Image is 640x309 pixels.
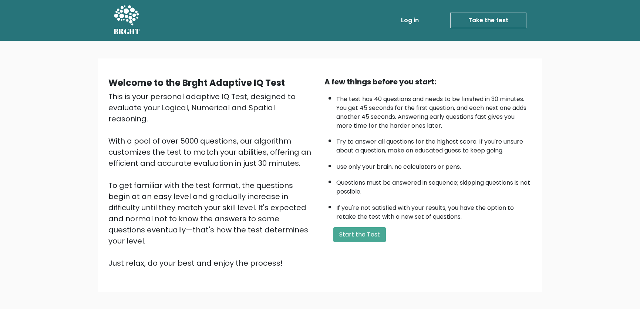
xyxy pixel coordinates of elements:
[108,77,285,89] b: Welcome to the Brght Adaptive IQ Test
[336,159,532,171] li: Use only your brain, no calculators or pens.
[336,134,532,155] li: Try to answer all questions for the highest score. If you're unsure about a question, make an edu...
[450,13,526,28] a: Take the test
[336,91,532,130] li: The test has 40 questions and needs to be finished in 30 minutes. You get 45 seconds for the firs...
[108,91,316,269] div: This is your personal adaptive IQ Test, designed to evaluate your Logical, Numerical and Spatial ...
[336,200,532,221] li: If you're not satisfied with your results, you have the option to retake the test with a new set ...
[336,175,532,196] li: Questions must be answered in sequence; skipping questions is not possible.
[324,76,532,87] div: A few things before you start:
[398,13,422,28] a: Log in
[114,27,140,36] h5: BRGHT
[114,3,140,38] a: BRGHT
[333,227,386,242] button: Start the Test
